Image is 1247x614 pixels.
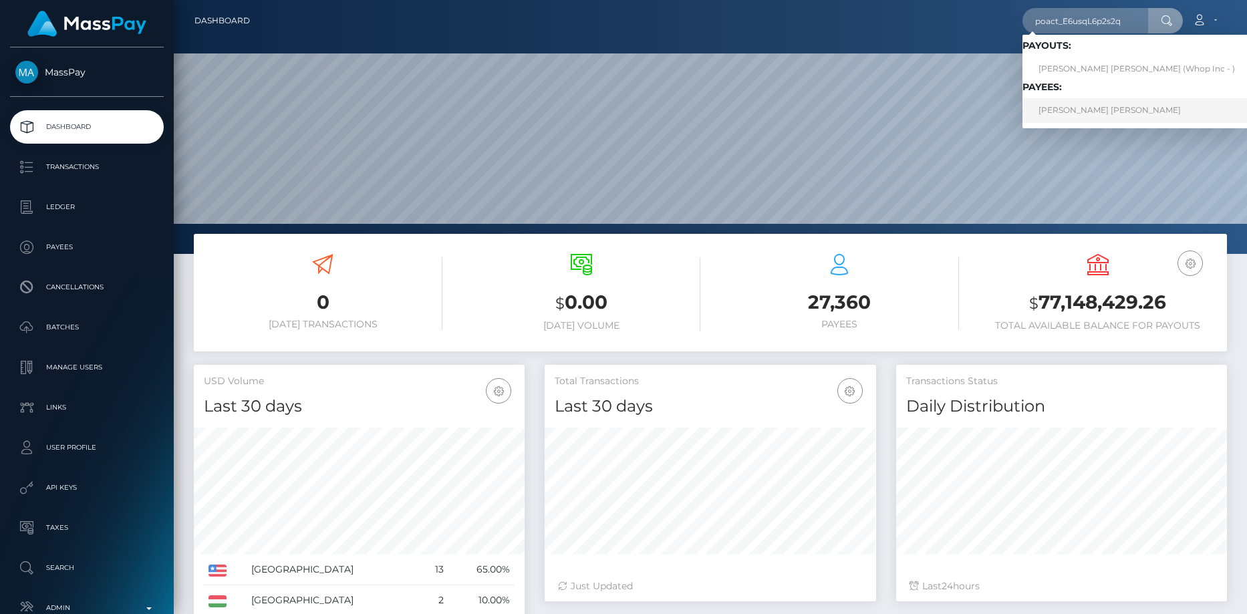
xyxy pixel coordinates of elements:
[10,471,164,504] a: API Keys
[27,11,146,37] img: MassPay Logo
[555,375,865,388] h5: Total Transactions
[1022,8,1148,33] input: Search...
[10,551,164,585] a: Search
[979,320,1218,331] h6: Total Available Balance for Payouts
[942,580,953,592] span: 24
[15,237,158,257] p: Payees
[15,558,158,578] p: Search
[910,579,1214,593] div: Last hours
[558,579,862,593] div: Just Updated
[15,398,158,418] p: Links
[15,157,158,177] p: Transactions
[204,289,442,315] h3: 0
[10,271,164,304] a: Cancellations
[204,319,442,330] h6: [DATE] Transactions
[204,395,515,418] h4: Last 30 days
[247,555,420,585] td: [GEOGRAPHIC_DATA]
[15,438,158,458] p: User Profile
[10,150,164,184] a: Transactions
[10,431,164,464] a: User Profile
[555,395,865,418] h4: Last 30 days
[10,311,164,344] a: Batches
[462,289,701,317] h3: 0.00
[906,375,1217,388] h5: Transactions Status
[1029,294,1038,313] small: $
[15,317,158,337] p: Batches
[10,190,164,224] a: Ledger
[209,595,227,607] img: HU.png
[15,478,158,498] p: API Keys
[10,231,164,264] a: Payees
[720,289,959,315] h3: 27,360
[720,319,959,330] h6: Payees
[462,320,701,331] h6: [DATE] Volume
[15,197,158,217] p: Ledger
[10,511,164,545] a: Taxes
[194,7,250,35] a: Dashboard
[15,117,158,137] p: Dashboard
[555,294,565,313] small: $
[420,555,448,585] td: 13
[906,395,1217,418] h4: Daily Distribution
[15,357,158,377] p: Manage Users
[10,391,164,424] a: Links
[10,110,164,144] a: Dashboard
[10,66,164,78] span: MassPay
[204,375,515,388] h5: USD Volume
[209,565,227,577] img: US.png
[448,555,515,585] td: 65.00%
[10,351,164,384] a: Manage Users
[979,289,1218,317] h3: 77,148,429.26
[15,518,158,538] p: Taxes
[15,61,38,84] img: MassPay
[15,277,158,297] p: Cancellations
